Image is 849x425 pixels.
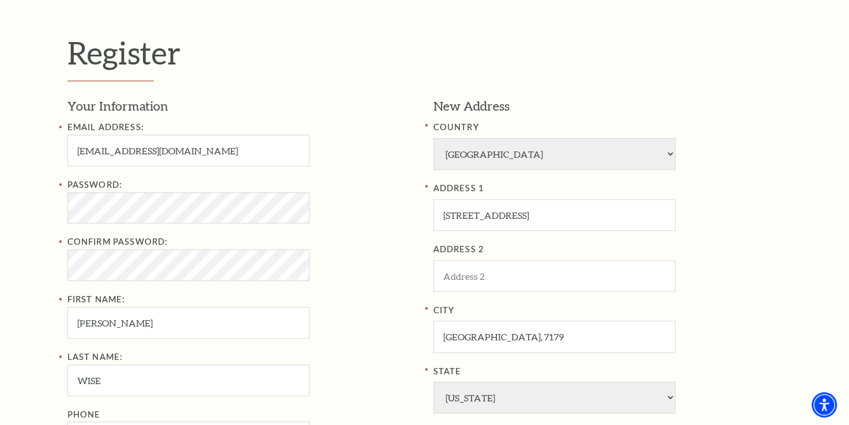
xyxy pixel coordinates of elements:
[812,392,837,418] div: Accessibility Menu
[433,97,782,115] h3: New Address
[67,352,123,362] label: Last Name:
[433,181,782,196] label: ADDRESS 1
[433,303,782,318] label: City
[67,34,782,81] h1: Register
[433,199,676,231] input: ADDRESS 1
[67,294,126,304] label: First Name:
[433,120,782,135] label: COUNTRY
[433,242,782,257] label: ADDRESS 2
[67,122,144,132] label: Email Address:
[433,260,676,292] input: ADDRESS 2
[67,180,123,189] label: Password:
[433,365,782,379] label: State
[67,237,168,246] label: Confirm Password:
[433,321,676,352] input: City
[67,409,101,419] label: Phone
[67,135,310,166] input: Email Address:
[67,97,416,115] h3: Your Information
